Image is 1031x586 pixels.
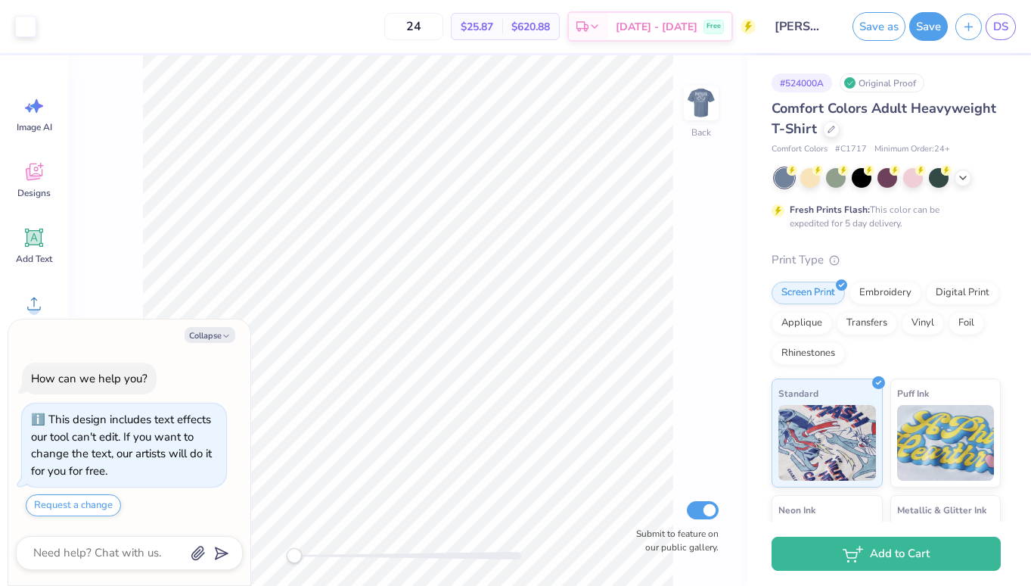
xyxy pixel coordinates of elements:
div: Applique [772,312,832,335]
label: Submit to feature on our public gallery. [628,527,719,554]
button: Add to Cart [772,537,1001,571]
div: Original Proof [840,73,924,92]
span: Designs [17,187,51,199]
strong: Fresh Prints Flash: [790,204,870,216]
a: DS [986,14,1016,40]
button: Collapse [185,327,235,343]
input: Untitled Design [763,11,837,42]
span: [DATE] - [DATE] [616,19,697,35]
div: Screen Print [772,282,845,304]
span: Free [706,21,721,32]
div: Embroidery [849,282,921,304]
div: Vinyl [902,312,944,335]
span: Comfort Colors Adult Heavyweight T-Shirt [772,99,996,138]
span: Image AI [17,121,52,133]
div: How can we help you? [31,371,148,386]
div: # 524000A [772,73,832,92]
input: – – [384,13,443,40]
span: Neon Ink [778,502,815,518]
div: Accessibility label [287,548,302,563]
button: Save as [852,12,905,41]
div: Transfers [837,312,897,335]
button: Request a change [26,494,121,516]
div: Rhinestones [772,342,845,365]
button: Save [909,12,948,41]
span: Standard [778,385,818,401]
span: DS [993,18,1008,36]
span: Add Text [16,253,52,265]
img: Puff Ink [897,405,995,481]
img: Standard [778,405,876,481]
span: Metallic & Glitter Ink [897,502,986,518]
div: Print Type [772,251,1001,269]
span: Minimum Order: 24 + [874,143,950,156]
div: Digital Print [926,282,999,304]
span: $25.87 [461,19,493,35]
div: This design includes text effects our tool can't edit. If you want to change the text, our artist... [31,412,212,478]
img: Back [686,88,716,118]
span: Puff Ink [897,385,929,401]
span: # C1717 [835,143,867,156]
span: Comfort Colors [772,143,828,156]
div: Foil [949,312,984,335]
div: Back [691,126,711,139]
div: This color can be expedited for 5 day delivery. [790,203,976,230]
span: $620.88 [511,19,550,35]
